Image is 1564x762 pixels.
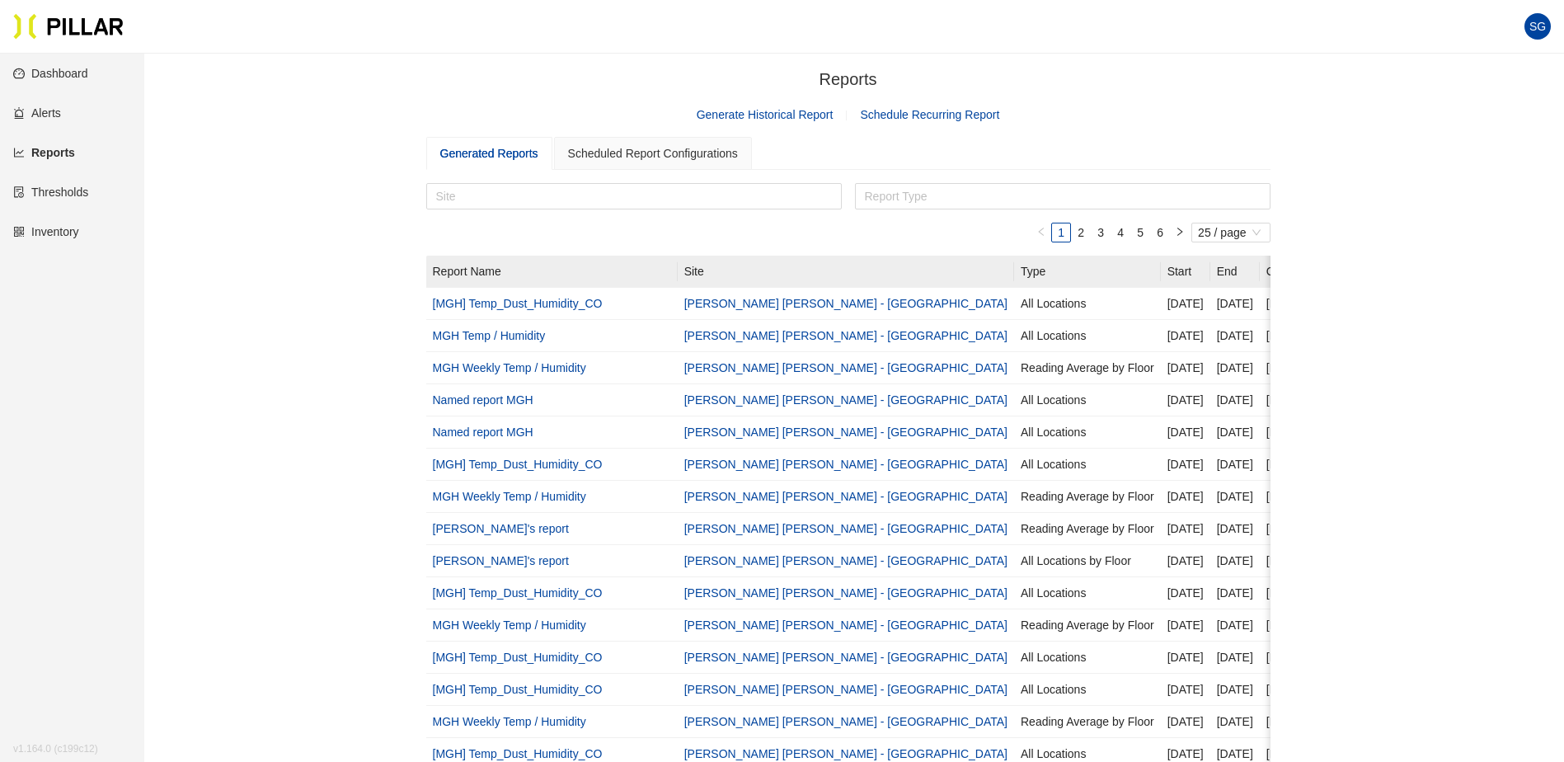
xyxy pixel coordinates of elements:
img: Pillar Technologies [13,13,124,40]
a: 2 [1072,223,1090,242]
a: [PERSON_NAME] [PERSON_NAME] - [GEOGRAPHIC_DATA] [684,683,1007,696]
td: All Locations [1014,288,1161,320]
th: End [1210,256,1260,288]
td: [PERSON_NAME] [1260,288,1368,320]
div: Generated Reports [440,144,538,162]
a: [PERSON_NAME] [PERSON_NAME] - [GEOGRAPHIC_DATA] [684,426,1007,439]
a: [PERSON_NAME] [PERSON_NAME] - [GEOGRAPHIC_DATA] [684,522,1007,535]
a: [MGH] Temp_Dust_Humidity_CO [433,651,603,664]
a: 6 [1151,223,1169,242]
div: Page Size [1191,223,1270,242]
td: Reading Average by Floor [1014,352,1161,384]
a: [PERSON_NAME] [PERSON_NAME] - [GEOGRAPHIC_DATA] [684,329,1007,342]
td: [DATE] [1210,545,1260,577]
a: 5 [1131,223,1149,242]
td: [DATE] [1210,674,1260,706]
td: [PERSON_NAME] [1260,352,1368,384]
td: All Locations [1014,320,1161,352]
td: [PERSON_NAME] [1260,545,1368,577]
li: 5 [1130,223,1150,242]
td: [DATE] [1210,449,1260,481]
td: All Locations [1014,384,1161,416]
th: Start [1161,256,1210,288]
td: [DATE] [1210,416,1260,449]
span: SG [1529,13,1546,40]
th: Created By [1260,256,1368,288]
td: [PERSON_NAME] [1260,416,1368,449]
td: [DATE] [1210,609,1260,642]
td: [DATE] [1161,674,1210,706]
a: [PERSON_NAME] [PERSON_NAME] - [GEOGRAPHIC_DATA] [684,458,1007,471]
button: left [1031,223,1051,242]
a: alertAlerts [13,106,61,120]
li: Next Page [1170,223,1190,242]
a: [MGH] Temp_Dust_Humidity_CO [433,586,603,600]
td: [DATE] [1210,577,1260,609]
a: Named report MGH [433,426,533,439]
td: All Locations [1014,577,1161,609]
td: All Locations [1014,642,1161,674]
td: [PERSON_NAME] [1260,384,1368,416]
span: 25 / page [1198,223,1263,242]
td: [DATE] [1210,384,1260,416]
td: [DATE] [1161,513,1210,545]
td: Reading Average by Floor [1014,706,1161,738]
td: [DATE] [1161,609,1210,642]
a: [PERSON_NAME] [PERSON_NAME] - [GEOGRAPHIC_DATA] [684,554,1007,567]
td: [DATE] [1210,320,1260,352]
li: Previous Page [1031,223,1051,242]
a: [PERSON_NAME] [PERSON_NAME] - [GEOGRAPHIC_DATA] [684,651,1007,664]
td: [PERSON_NAME] [1260,674,1368,706]
span: Reports [819,70,876,88]
a: Schedule Recurring Report [860,108,999,121]
a: [PERSON_NAME] [PERSON_NAME] - [GEOGRAPHIC_DATA] [684,715,1007,728]
a: [MGH] Temp_Dust_Humidity_CO [433,458,603,471]
a: Generate Historical Report [697,108,834,121]
td: [DATE] [1210,513,1260,545]
td: All Locations [1014,416,1161,449]
a: MGH Weekly Temp / Humidity [433,619,586,632]
a: [PERSON_NAME]'s report [433,554,569,567]
span: left [1036,227,1046,237]
td: [DATE] [1210,352,1260,384]
td: [DATE] [1161,384,1210,416]
td: [PERSON_NAME] [1260,642,1368,674]
td: [DATE] [1161,416,1210,449]
a: [PERSON_NAME]'s report [433,522,569,535]
td: [DATE] [1161,706,1210,738]
td: [DATE] [1161,545,1210,577]
td: [DATE] [1210,288,1260,320]
button: right [1170,223,1190,242]
th: Type [1014,256,1161,288]
a: qrcodeInventory [13,225,79,238]
span: right [1175,227,1185,237]
a: MGH Weekly Temp / Humidity [433,361,586,374]
td: Reading Average by Floor [1014,609,1161,642]
div: Scheduled Report Configurations [568,144,738,162]
td: [DATE] [1210,642,1260,674]
a: [PERSON_NAME] [PERSON_NAME] - [GEOGRAPHIC_DATA] [684,619,1007,632]
a: MGH Weekly Temp / Humidity [433,715,586,728]
td: [PERSON_NAME] [1260,706,1368,738]
a: 4 [1111,223,1130,242]
a: line-chartReports [13,146,75,159]
a: [MGH] Temp_Dust_Humidity_CO [433,683,603,696]
a: [PERSON_NAME] [PERSON_NAME] - [GEOGRAPHIC_DATA] [684,297,1007,310]
li: 2 [1071,223,1091,242]
td: [PERSON_NAME] [1260,577,1368,609]
td: [DATE] [1210,706,1260,738]
li: 3 [1091,223,1111,242]
td: [DATE] [1161,352,1210,384]
td: [DATE] [1161,481,1210,513]
td: Reading Average by Floor [1014,481,1161,513]
td: [DATE] [1161,288,1210,320]
a: 3 [1092,223,1110,242]
a: [MGH] Temp_Dust_Humidity_CO [433,747,603,760]
a: [PERSON_NAME] [PERSON_NAME] - [GEOGRAPHIC_DATA] [684,490,1007,503]
a: [MGH] Temp_Dust_Humidity_CO [433,297,603,310]
li: 1 [1051,223,1071,242]
a: MGH Temp / Humidity [433,329,546,342]
td: All Locations by Floor [1014,545,1161,577]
